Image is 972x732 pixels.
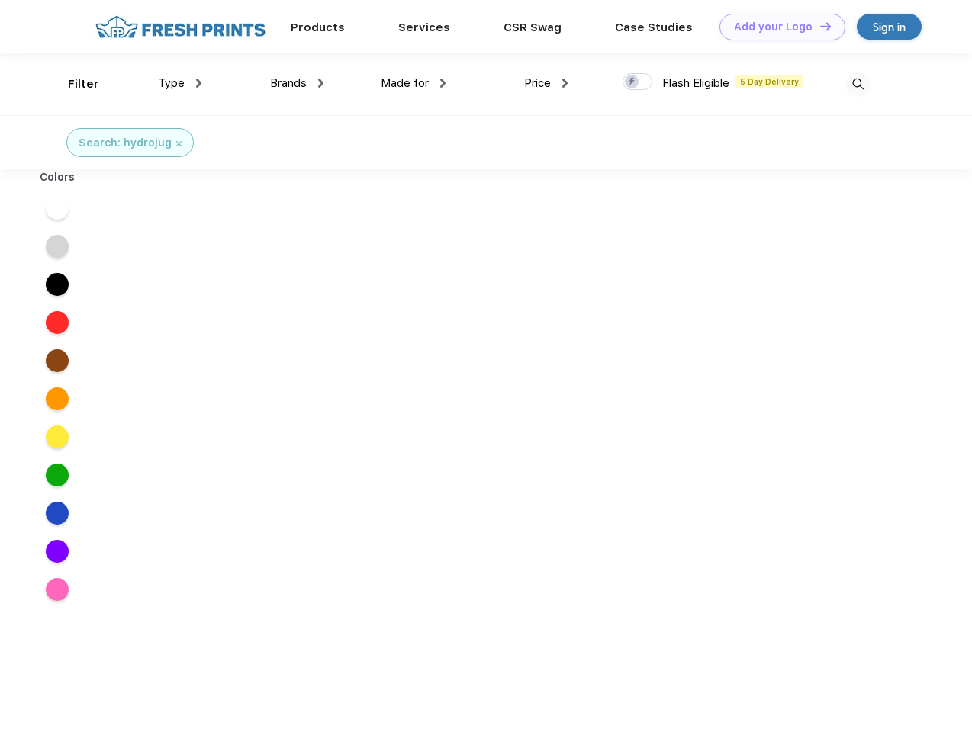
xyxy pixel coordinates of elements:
[68,75,99,93] div: Filter
[440,79,446,88] img: dropdown.png
[318,79,323,88] img: dropdown.png
[857,14,922,40] a: Sign in
[196,79,201,88] img: dropdown.png
[845,72,871,97] img: desktop_search.svg
[28,169,87,185] div: Colors
[381,76,429,90] span: Made for
[662,76,729,90] span: Flash Eligible
[291,21,345,34] a: Products
[820,22,831,30] img: DT
[735,75,803,88] span: 5 Day Delivery
[270,76,307,90] span: Brands
[79,135,172,151] div: Search: hydrojug
[873,18,906,36] div: Sign in
[562,79,568,88] img: dropdown.png
[91,14,270,40] img: fo%20logo%202.webp
[524,76,551,90] span: Price
[158,76,185,90] span: Type
[176,141,182,146] img: filter_cancel.svg
[734,21,813,34] div: Add your Logo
